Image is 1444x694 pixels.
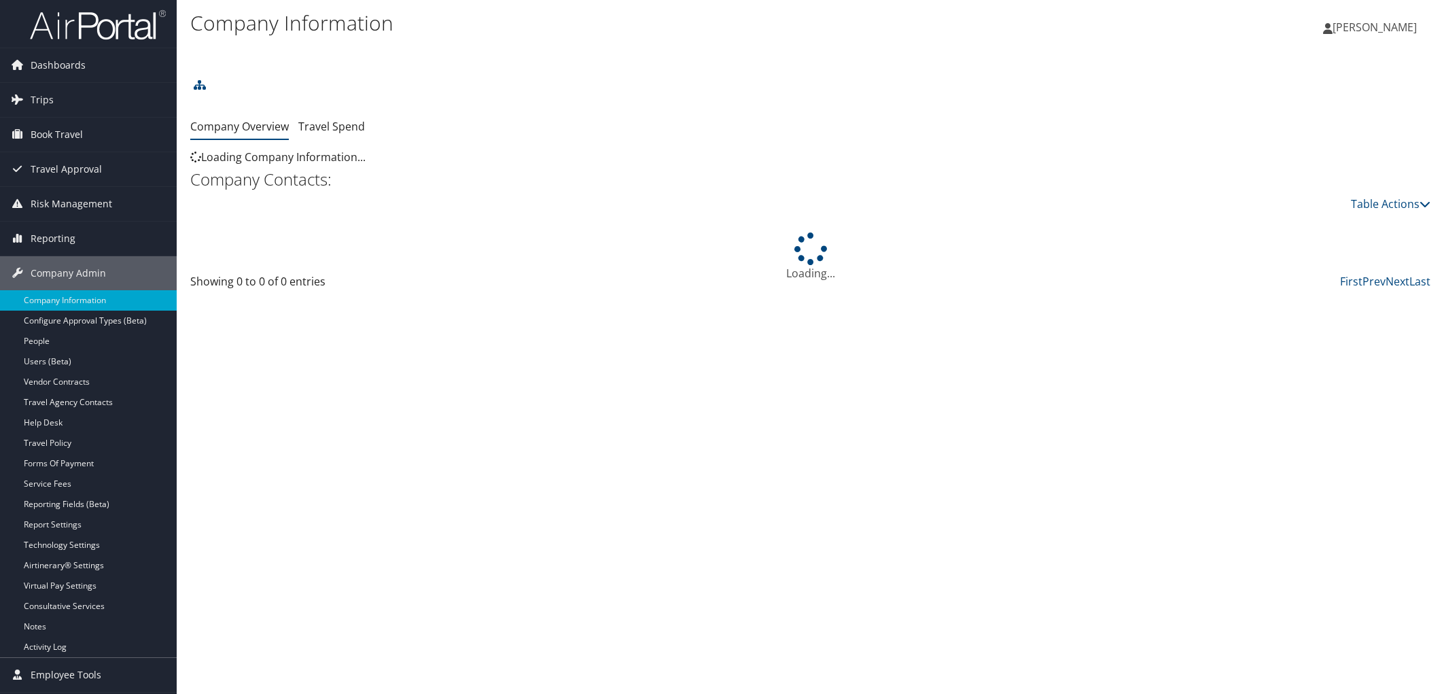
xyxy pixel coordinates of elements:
h1: Company Information [190,9,1017,37]
span: Loading Company Information... [190,150,366,164]
a: First [1340,274,1362,289]
div: Loading... [190,232,1430,281]
span: Risk Management [31,187,112,221]
h2: Company Contacts: [190,168,1430,191]
img: airportal-logo.png [30,9,166,41]
a: Prev [1362,274,1386,289]
span: Book Travel [31,118,83,152]
a: Travel Spend [298,119,365,134]
span: Reporting [31,222,75,256]
span: [PERSON_NAME] [1333,20,1417,35]
span: Employee Tools [31,658,101,692]
span: Dashboards [31,48,86,82]
span: Travel Approval [31,152,102,186]
span: Trips [31,83,54,117]
a: [PERSON_NAME] [1323,7,1430,48]
a: Last [1409,274,1430,289]
a: Table Actions [1351,196,1430,211]
a: Company Overview [190,119,289,134]
a: Next [1386,274,1409,289]
div: Showing 0 to 0 of 0 entries [190,273,485,296]
span: Company Admin [31,256,106,290]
